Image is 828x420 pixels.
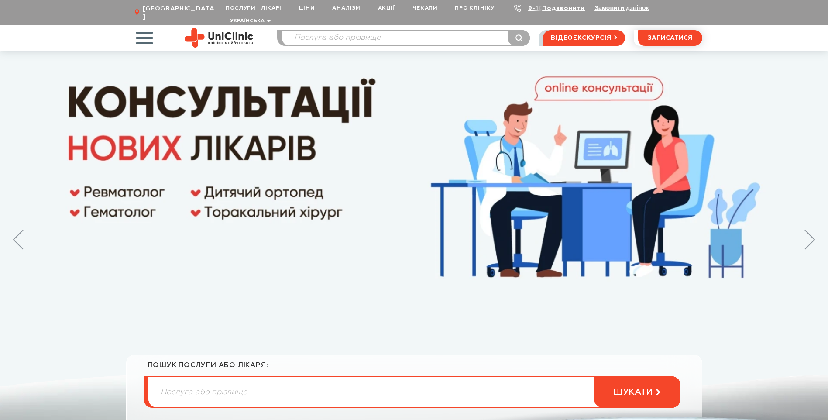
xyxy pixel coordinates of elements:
[613,387,653,398] span: шукати
[148,377,680,407] input: Послуга або прізвище
[594,4,649,11] button: Замовити дзвінок
[143,5,217,21] span: [GEOGRAPHIC_DATA]
[542,5,585,11] a: Подзвонити
[228,18,271,24] button: Українська
[543,30,625,46] a: відеоекскурсія
[648,35,692,41] span: записатися
[148,361,680,376] div: пошук послуги або лікаря:
[551,31,611,45] span: відеоекскурсія
[528,5,547,11] a: 9-103
[230,18,265,24] span: Українська
[594,376,680,408] button: шукати
[185,28,253,48] img: Uniclinic
[638,30,702,46] button: записатися
[282,31,530,45] input: Послуга або прізвище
